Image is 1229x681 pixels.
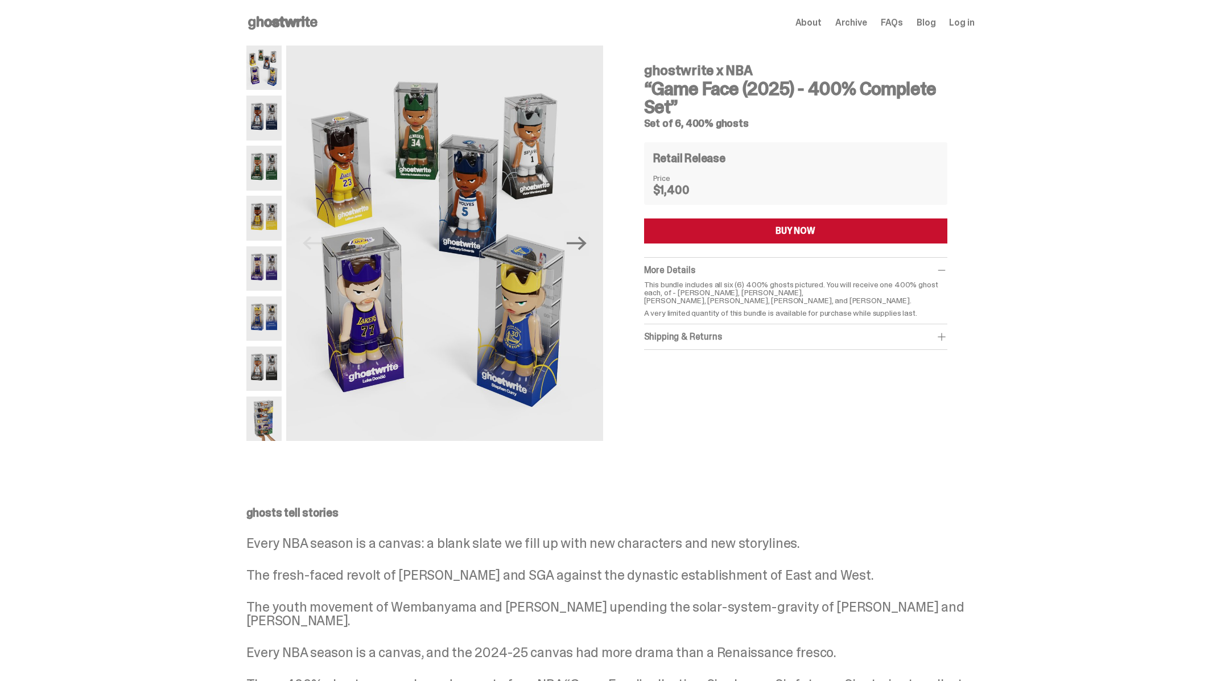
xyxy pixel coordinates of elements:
h4: Retail Release [653,152,725,164]
p: This bundle includes all six (6) 400% ghosts pictured. You will receive one 400% ghost each, of -... [644,280,947,304]
img: NBA-400-HG-Main.png [246,46,282,90]
img: NBA-400-HG-Wemby.png [246,346,282,391]
a: About [795,18,822,27]
img: NBA-400-HG-Scale.png [246,397,282,441]
img: NBA-400-HG-Giannis.png [246,146,282,190]
h5: Set of 6, 400% ghosts [644,118,947,129]
a: FAQs [881,18,903,27]
span: More Details [644,264,695,276]
dt: Price [653,174,710,182]
p: The youth movement of Wembanyama and [PERSON_NAME] upending the solar-system-gravity of [PERSON_N... [246,600,975,628]
p: Every NBA season is a canvas, and the 2024-25 canvas had more drama than a Renaissance fresco. [246,646,975,659]
p: The fresh-faced revolt of [PERSON_NAME] and SGA against the dynastic establishment of East and West. [246,568,975,582]
h4: ghostwrite x NBA [644,64,947,77]
p: ghosts tell stories [246,507,975,518]
button: Next [564,231,589,256]
img: NBA-400-HG-Main.png [286,46,603,441]
p: Every NBA season is a canvas: a blank slate we fill up with new characters and new storylines. [246,536,975,550]
a: Log in [949,18,974,27]
img: NBA-400-HG-Steph.png [246,296,282,341]
img: NBA-400-HG-Ant.png [246,96,282,140]
img: NBA-400-HG%20Bron.png [246,196,282,240]
p: A very limited quantity of this bundle is available for purchase while supplies last. [644,309,947,317]
h3: “Game Face (2025) - 400% Complete Set” [644,80,947,116]
a: Blog [917,18,935,27]
a: Archive [835,18,867,27]
div: BUY NOW [776,226,815,236]
div: Shipping & Returns [644,331,947,342]
dd: $1,400 [653,184,710,196]
button: BUY NOW [644,218,947,243]
img: NBA-400-HG-Luka.png [246,246,282,291]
